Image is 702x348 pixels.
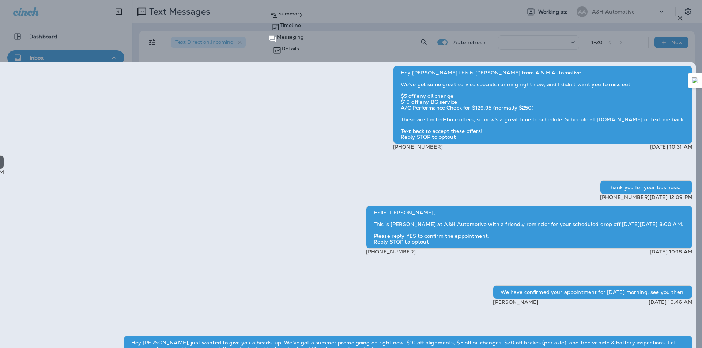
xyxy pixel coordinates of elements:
[366,206,692,249] div: Hello [PERSON_NAME], This is [PERSON_NAME] at A&H Automotive with a friendly reminder for your sc...
[650,194,692,200] p: [DATE] 12:09 PM
[493,285,692,299] div: We have confirmed your appointment for [DATE] morning, see you then!
[692,77,699,84] img: Detect Auto
[280,22,301,28] p: Timeline
[366,249,416,255] p: [PHONE_NUMBER]
[493,299,538,305] p: [PERSON_NAME]
[650,249,692,255] p: [DATE] 10:18 AM
[600,180,692,194] div: Thank you for your business.
[650,144,692,150] p: [DATE] 10:31 AM
[393,66,692,144] div: Hey [PERSON_NAME] this is [PERSON_NAME] from A & H Automotive. We’ve got some great service speci...
[600,194,650,200] p: [PHONE_NUMBER]
[649,299,692,305] p: [DATE] 10:46 AM
[393,144,443,150] p: [PHONE_NUMBER]
[277,34,304,40] p: Messaging
[282,46,299,51] p: Details
[278,11,303,16] p: Summary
